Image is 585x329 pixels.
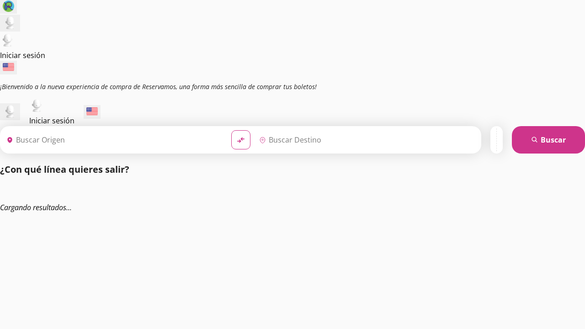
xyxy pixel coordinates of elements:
[84,105,101,119] button: English
[68,202,70,212] span: .
[255,128,477,151] input: Buscar Destino
[70,202,72,212] span: .
[3,128,224,151] input: Buscar Origen
[512,126,585,154] button: Buscar
[66,202,68,212] span: .
[29,116,74,126] span: Iniciar sesión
